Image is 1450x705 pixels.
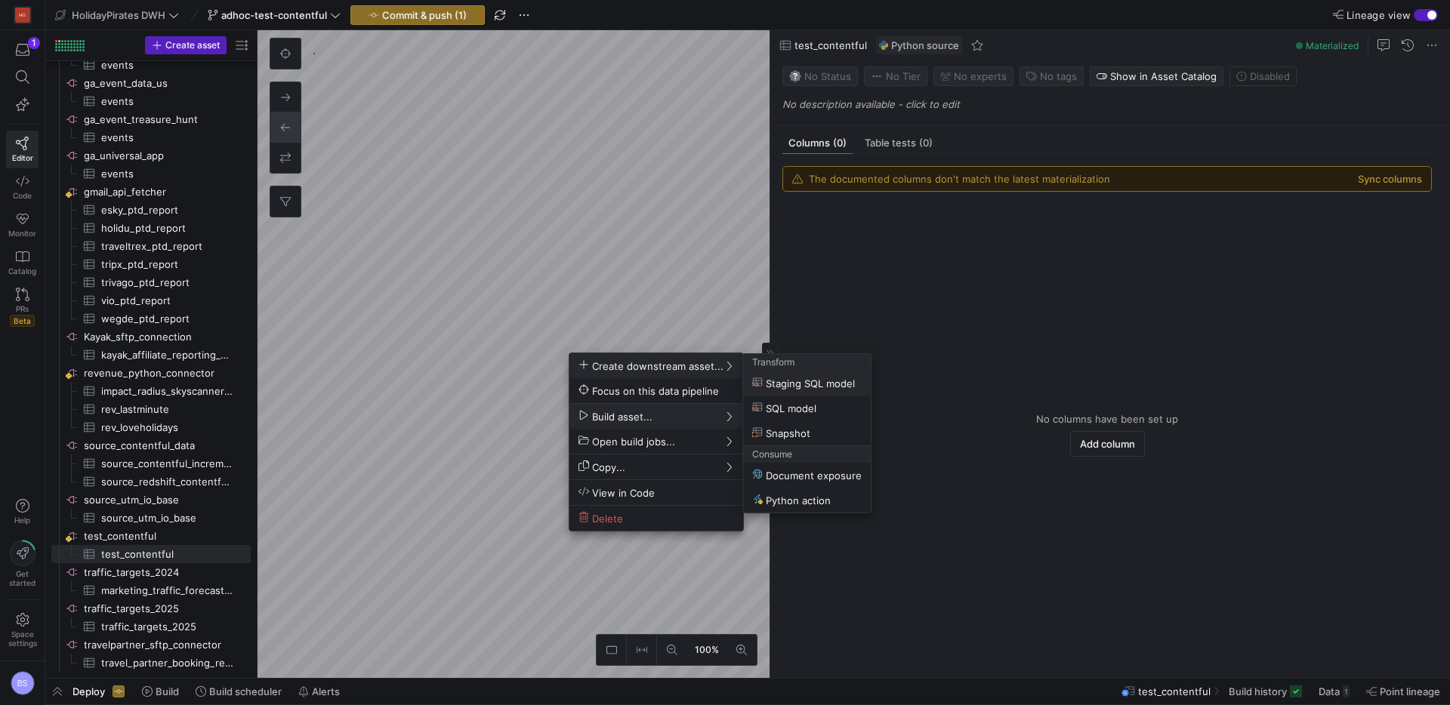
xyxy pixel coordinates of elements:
span: Open build jobs... [578,435,675,448]
span: Create downstream asset... [578,359,723,372]
span: Focus on this data pipeline [578,384,719,397]
span: Copy... [578,460,625,473]
span: Delete [578,512,623,525]
span: Build asset... [578,410,652,423]
span: View in Code [578,486,655,499]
